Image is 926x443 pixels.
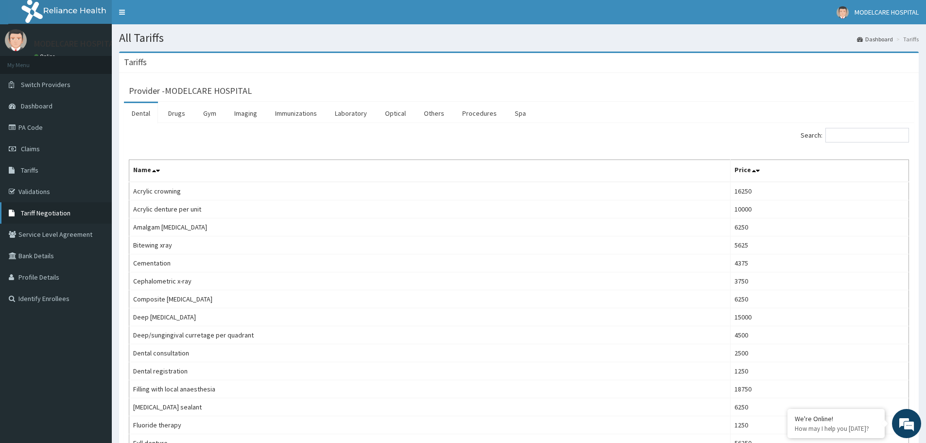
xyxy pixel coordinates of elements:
[129,308,731,326] td: Deep [MEDICAL_DATA]
[507,103,534,124] a: Spa
[454,103,505,124] a: Procedures
[129,362,731,380] td: Dental registration
[195,103,224,124] a: Gym
[21,209,70,217] span: Tariff Negotiation
[730,344,909,362] td: 2500
[801,128,909,142] label: Search:
[730,272,909,290] td: 3750
[327,103,375,124] a: Laboratory
[730,182,909,200] td: 16250
[124,58,147,67] h3: Tariffs
[129,272,731,290] td: Cephalometric x-ray
[837,6,849,18] img: User Image
[129,326,731,344] td: Deep/sungingival curretage per quadrant
[795,414,877,423] div: We're Online!
[129,87,252,95] h3: Provider - MODELCARE HOSPITAL
[730,200,909,218] td: 10000
[129,182,731,200] td: Acrylic crowning
[377,103,414,124] a: Optical
[119,32,919,44] h1: All Tariffs
[21,166,38,175] span: Tariffs
[894,35,919,43] li: Tariffs
[129,200,731,218] td: Acrylic denture per unit
[160,103,193,124] a: Drugs
[730,308,909,326] td: 15000
[34,53,57,60] a: Online
[416,103,452,124] a: Others
[825,128,909,142] input: Search:
[124,103,158,124] a: Dental
[129,218,731,236] td: Amalgam [MEDICAL_DATA]
[129,254,731,272] td: Cementation
[857,35,893,43] a: Dashboard
[267,103,325,124] a: Immunizations
[129,290,731,308] td: Composite [MEDICAL_DATA]
[227,103,265,124] a: Imaging
[34,39,118,48] p: MODELCARE HOSPITAL
[730,380,909,398] td: 18750
[129,236,731,254] td: Bitewing xray
[129,380,731,398] td: Filling with local anaesthesia
[730,326,909,344] td: 4500
[21,144,40,153] span: Claims
[730,416,909,434] td: 1250
[21,102,52,110] span: Dashboard
[129,344,731,362] td: Dental consultation
[730,218,909,236] td: 6250
[730,290,909,308] td: 6250
[855,8,919,17] span: MODELCARE HOSPITAL
[21,80,70,89] span: Switch Providers
[5,29,27,51] img: User Image
[730,160,909,182] th: Price
[129,416,731,434] td: Fluoride therapy
[795,425,877,433] p: How may I help you today?
[730,362,909,380] td: 1250
[730,254,909,272] td: 4375
[129,398,731,416] td: [MEDICAL_DATA] sealant
[730,398,909,416] td: 6250
[730,236,909,254] td: 5625
[129,160,731,182] th: Name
